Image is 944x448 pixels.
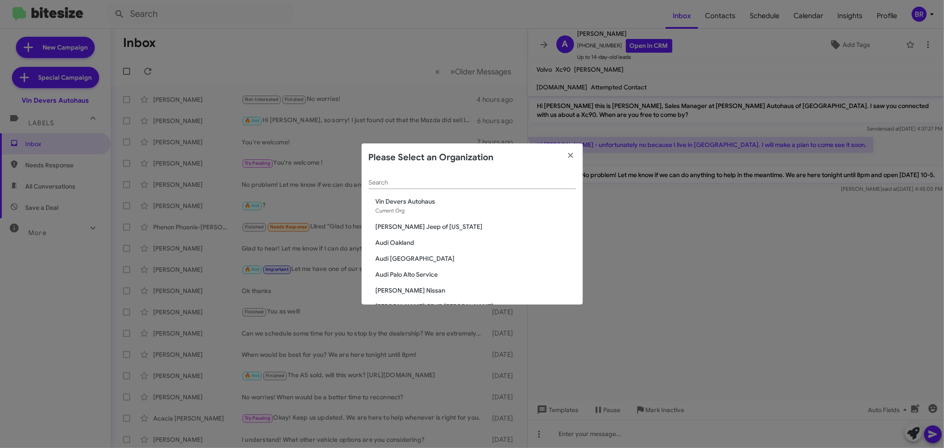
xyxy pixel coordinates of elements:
[376,197,576,206] span: Vin Devers Autohaus
[376,286,576,295] span: [PERSON_NAME] Nissan
[376,207,405,214] span: Current Org
[369,151,494,165] h2: Please Select an Organization
[376,238,576,247] span: Audi Oakland
[376,254,576,263] span: Audi [GEOGRAPHIC_DATA]
[376,222,576,231] span: [PERSON_NAME] Jeep of [US_STATE]
[376,302,576,311] span: [PERSON_NAME] CDJR [PERSON_NAME]
[376,270,576,279] span: Audi Palo Alto Service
